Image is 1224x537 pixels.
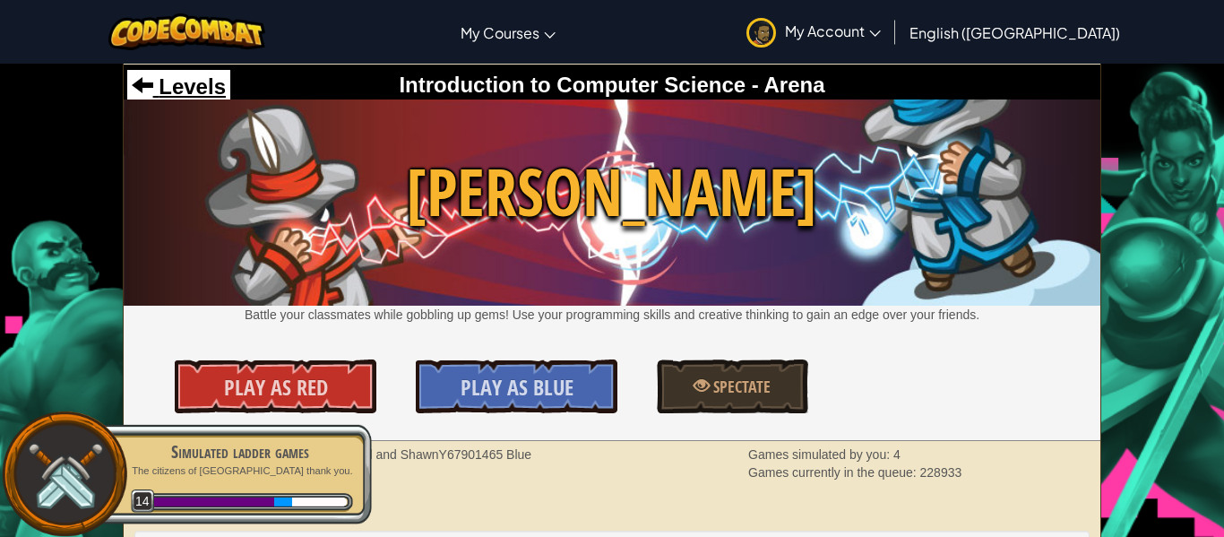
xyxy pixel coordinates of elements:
span: 14 [131,489,155,514]
span: English ([GEOGRAPHIC_DATA]) [909,23,1120,42]
span: My Account [785,22,881,40]
a: My Courses [452,8,565,56]
span: [PERSON_NAME] [124,146,1101,238]
a: Levels [132,74,226,99]
span: Spectate [710,376,771,398]
img: CodeCombat logo [108,13,265,50]
span: - Arena [746,73,824,97]
img: avatar [746,18,776,48]
p: The citizens of [GEOGRAPHIC_DATA] thank you. [127,464,353,478]
span: Play As Red [224,373,328,402]
a: My Account [737,4,890,60]
span: Levels [153,74,226,99]
span: My Courses [461,23,539,42]
a: English ([GEOGRAPHIC_DATA]) [901,8,1129,56]
span: Play As Blue [461,373,573,402]
div: Simulated ladder games [127,439,353,464]
img: swords.png [24,434,106,515]
span: Introduction to Computer Science [399,73,746,97]
span: Games currently in the queue: [748,465,919,480]
span: Games simulated by you: [748,447,893,462]
span: 228933 [920,465,962,480]
p: Battle your classmates while gobbling up gems! Use your programming skills and creative thinking ... [124,306,1101,324]
img: Wakka Maul [124,100,1101,306]
a: Spectate [657,359,807,413]
span: 4 [893,447,901,462]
